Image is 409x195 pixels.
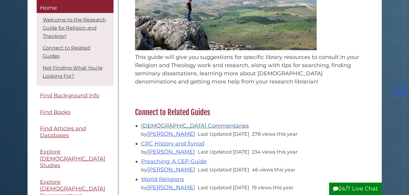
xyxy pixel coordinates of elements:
[198,131,249,137] span: Last Updated [DATE]
[37,106,114,119] a: Find Books
[198,167,249,173] span: Last Updated [DATE]
[198,184,249,190] span: Last Updated [DATE]
[393,86,407,93] a: Back to Top
[43,45,90,59] a: Connect to Related Guides
[147,184,195,191] a: [PERSON_NAME]
[252,149,298,155] span: 234 views this year
[141,167,196,173] span: by
[329,183,382,195] button: 24/7 Live Chat
[147,166,195,173] a: [PERSON_NAME]
[141,184,196,190] span: by
[43,65,103,79] a: Not Finding What You're Looking For?
[141,158,207,165] a: Preaching: A CEP Guide
[40,109,71,115] span: Find Books
[198,149,249,155] span: Last Updated [DATE]
[132,108,364,117] h2: Connect to Related Guides
[252,184,294,190] span: 19 views this year
[37,145,114,173] a: Explore [DEMOGRAPHIC_DATA] Studies
[252,167,295,173] span: 46 views this year
[141,131,196,137] span: by
[40,93,99,99] span: Find Background Info
[252,131,298,137] span: 278 views this year
[141,140,204,147] a: CRC History and Synod
[141,122,249,129] a: [DEMOGRAPHIC_DATA] Commentaries
[141,176,184,183] a: World Religions
[43,17,106,39] a: Welcome to the Research Guide for Religion and Theology!
[40,149,105,169] span: Explore [DEMOGRAPHIC_DATA] Studies
[147,131,195,137] a: [PERSON_NAME]
[40,125,86,139] span: Find Articles and Databases
[141,149,196,155] span: by
[135,53,361,86] p: This guide will give you suggestions for specific library resources to consult in your Religion a...
[40,5,57,11] span: Home
[147,148,195,155] a: [PERSON_NAME]
[37,89,114,103] a: Find Background Info
[37,122,114,142] a: Find Articles and Databases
